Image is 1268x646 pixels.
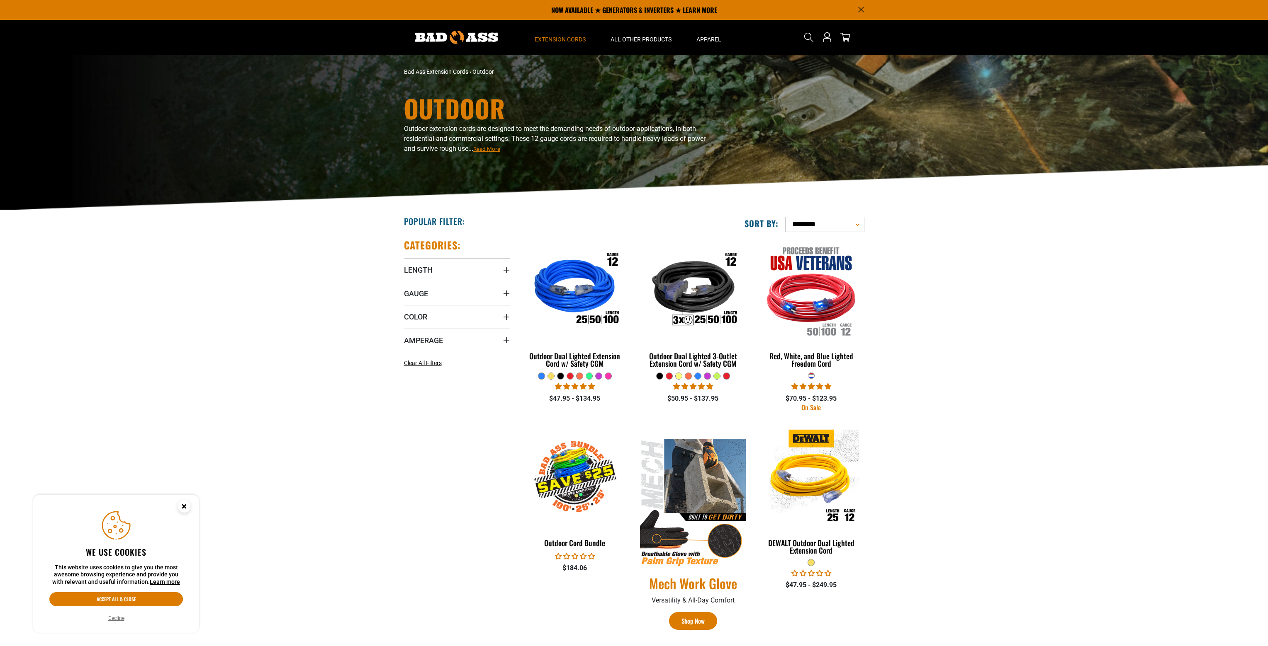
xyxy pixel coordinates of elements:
[522,539,628,547] div: Outdoor Cord Bundle
[404,336,443,345] span: Amperage
[404,68,707,76] nav: breadcrumbs
[404,312,427,322] span: Color
[522,563,628,573] div: $184.06
[404,125,706,152] span: Outdoor extension cords are designed to meet the demanding needs of outdoor applications, in both...
[49,564,183,586] p: This website uses cookies to give you the most awesome browsing experience and provide you with r...
[415,31,498,44] img: Bad Ass Extension Cords
[49,592,183,606] button: Accept all & close
[758,352,864,367] div: Red, White, and Blue Lighted Freedom Cord
[404,96,707,121] h1: Outdoor
[598,20,684,55] summary: All Other Products
[404,289,428,298] span: Gauge
[404,305,510,328] summary: Color
[33,495,199,633] aside: Cookie Consent
[404,329,510,352] summary: Amperage
[106,614,127,622] button: Decline
[759,429,864,525] img: DEWALT Outdoor Dual Lighted Extension Cord
[472,68,494,75] span: Outdoor
[404,216,465,227] h2: Popular Filter:
[802,31,815,44] summary: Search
[758,404,864,411] div: On Sale
[640,394,746,404] div: $50.95 - $137.95
[641,243,745,338] img: Outdoor Dual Lighted 3-Outlet Extension Cord w/ Safety CGM
[611,36,672,43] span: All Other Products
[758,539,864,554] div: DEWALT Outdoor Dual Lighted Extension Cord
[758,426,864,559] a: DEWALT Outdoor Dual Lighted Extension Cord DEWALT Outdoor Dual Lighted Extension Cord
[684,20,734,55] summary: Apparel
[404,282,510,305] summary: Gauge
[758,394,864,404] div: $70.95 - $123.95
[640,352,746,367] div: Outdoor Dual Lighted 3-Outlet Extension Cord w/ Safety CGM
[522,20,598,55] summary: Extension Cords
[696,36,721,43] span: Apparel
[522,394,628,404] div: $47.95 - $134.95
[535,36,586,43] span: Extension Cords
[523,243,627,338] img: Outdoor Dual Lighted Extension Cord w/ Safety CGM
[522,426,628,552] a: Outdoor Cord Bundle Outdoor Cord Bundle
[673,382,713,390] span: 4.80 stars
[759,243,864,338] img: Red, White, and Blue Lighted Freedom Cord
[522,352,628,367] div: Outdoor Dual Lighted Extension Cord w/ Safety CGM
[640,439,746,567] img: Mech Work Glove
[150,578,180,585] a: Learn more
[555,552,595,560] span: 0.00 stars
[404,360,442,366] span: Clear All Filters
[522,239,628,372] a: Outdoor Dual Lighted Extension Cord w/ Safety CGM Outdoor Dual Lighted Extension Cord w/ Safety CGM
[640,239,746,372] a: Outdoor Dual Lighted 3-Outlet Extension Cord w/ Safety CGM Outdoor Dual Lighted 3-Outlet Extensio...
[404,265,433,275] span: Length
[404,359,445,368] a: Clear All Filters
[791,382,831,390] span: 5.00 stars
[404,68,468,75] a: Bad Ass Extension Cords
[404,258,510,281] summary: Length
[640,575,746,592] a: Mech Work Glove
[555,382,595,390] span: 4.82 stars
[758,580,864,590] div: $47.95 - $249.95
[404,239,461,252] h2: Categories:
[49,547,183,557] h2: We use cookies
[758,239,864,372] a: Red, White, and Blue Lighted Freedom Cord Red, White, and Blue Lighted Freedom Cord
[473,146,500,152] span: Read More
[470,68,471,75] span: ›
[669,612,717,630] a: Shop Now
[523,429,627,525] img: Outdoor Cord Bundle
[745,218,779,229] label: Sort by:
[640,595,746,605] p: Versatility & All-Day Comfort
[791,569,831,577] span: 0.00 stars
